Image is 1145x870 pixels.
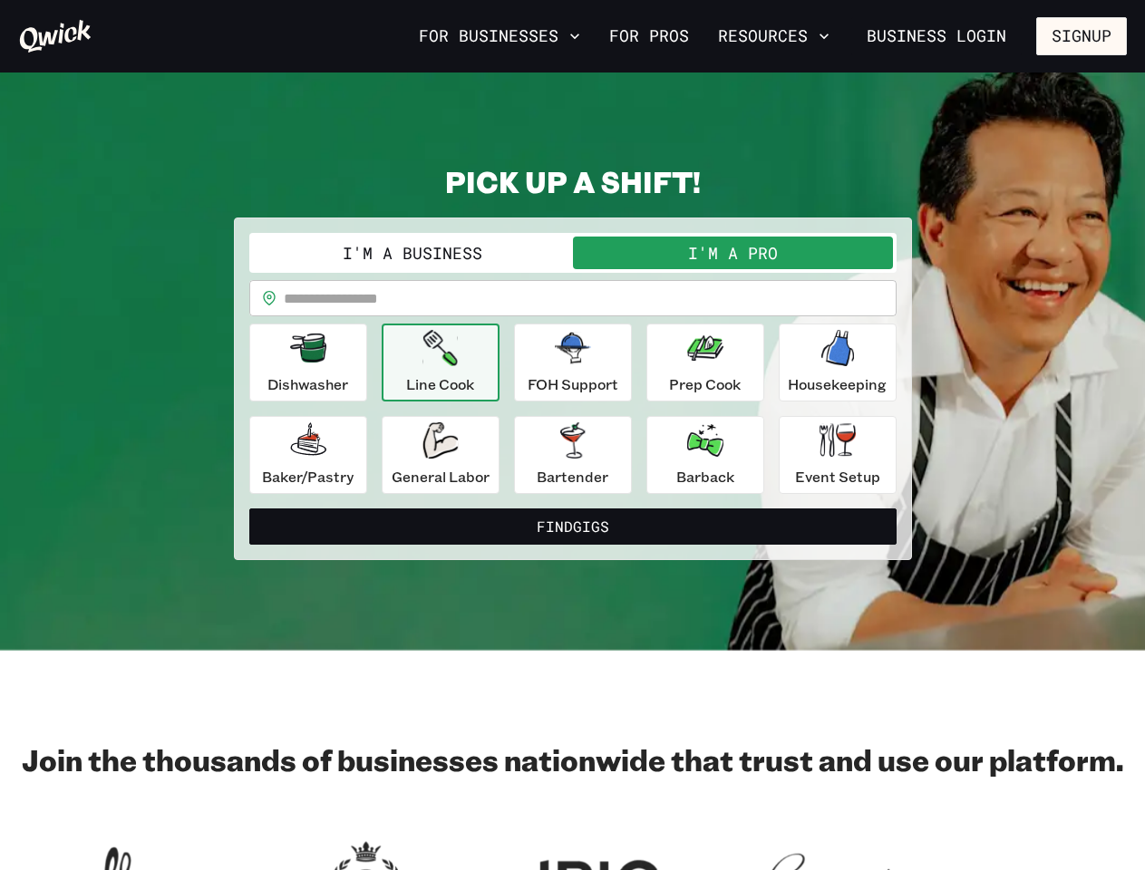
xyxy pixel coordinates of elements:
button: Event Setup [779,416,897,494]
button: Barback [646,416,764,494]
button: Prep Cook [646,324,764,401]
button: FOH Support [514,324,632,401]
button: FindGigs [249,508,897,545]
button: Line Cook [382,324,500,401]
p: Barback [676,466,734,488]
button: Baker/Pastry [249,416,367,494]
button: Dishwasher [249,324,367,401]
button: Housekeeping [779,324,897,401]
h2: PICK UP A SHIFT! [234,163,912,199]
p: Baker/Pastry [262,466,354,488]
p: General Labor [392,466,490,488]
p: Bartender [537,466,608,488]
p: Line Cook [406,373,474,395]
p: FOH Support [528,373,618,395]
button: I'm a Business [253,237,573,269]
p: Event Setup [795,466,880,488]
button: General Labor [382,416,500,494]
h2: Join the thousands of businesses nationwide that trust and use our platform. [18,741,1127,778]
a: For Pros [602,21,696,52]
p: Prep Cook [669,373,741,395]
button: Bartender [514,416,632,494]
button: For Businesses [412,21,587,52]
p: Housekeeping [788,373,887,395]
p: Dishwasher [267,373,348,395]
button: Signup [1036,17,1127,55]
a: Business Login [851,17,1022,55]
button: I'm a Pro [573,237,893,269]
button: Resources [711,21,837,52]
